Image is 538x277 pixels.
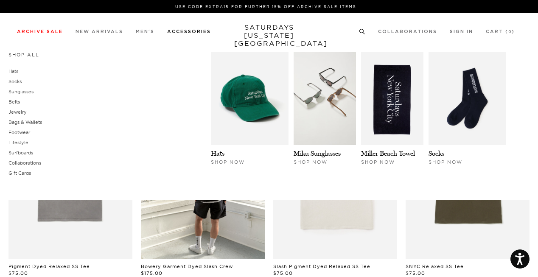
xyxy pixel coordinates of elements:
[17,29,63,34] a: Archive Sale
[8,99,20,105] a: Belts
[8,119,42,125] a: Bags & Wallets
[361,149,415,157] a: Miller Beach Towel
[8,109,27,115] a: Jewelry
[8,89,34,95] a: Sunglasses
[167,29,211,34] a: Accessories
[273,270,293,276] span: $75.00
[429,149,444,157] a: Socks
[508,30,512,34] small: 0
[234,23,304,48] a: SATURDAYS[US_STATE][GEOGRAPHIC_DATA]
[450,29,473,34] a: Sign In
[8,68,18,74] a: Hats
[486,29,515,34] a: Cart (0)
[294,149,341,157] a: Miku Sunglasses
[429,159,462,165] span: Shop Now
[136,29,154,34] a: Men's
[141,263,233,269] a: Bowery Garment Dyed Slash Crew
[406,270,425,276] span: $75.00
[141,270,163,276] span: $175.00
[8,129,30,135] a: Footwear
[211,159,245,165] span: Shop Now
[8,160,41,166] a: Collaborations
[8,150,33,156] a: Surfboards
[76,29,123,34] a: New Arrivals
[8,270,28,276] span: $75.00
[8,52,39,58] a: Shop All
[20,3,511,10] p: Use Code EXTRA15 for Further 15% Off Archive Sale Items
[406,263,464,269] a: SNYC Relaxed SS Tee
[8,263,90,269] a: Pigment Dyed Relaxed SS Tee
[211,149,224,157] a: Hats
[273,263,370,269] a: Slash Pigment Dyed Relaxed SS Tee
[8,170,31,176] a: Gift Cards
[8,140,28,145] a: Lifestyle
[8,78,22,84] a: Socks
[378,29,437,34] a: Collaborations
